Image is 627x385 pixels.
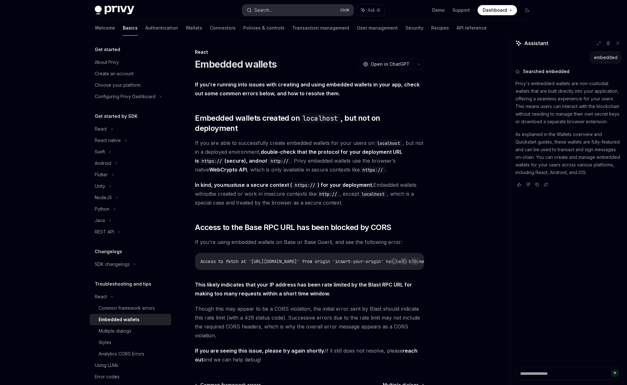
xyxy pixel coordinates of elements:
[452,7,470,13] a: Support
[95,260,130,268] div: SDK changelogs
[243,20,285,36] a: Policies & controls
[515,68,622,75] button: Searched embedded
[223,182,236,188] em: must
[195,81,420,97] strong: If you’re running into issues with creating and using embedded wallets in your app, check out som...
[242,4,354,16] button: Search...CtrlK
[611,369,619,377] button: Send message
[258,158,267,164] em: not
[195,238,424,247] span: If you’re using embedded wallets on Base or Base Goerli, and see the following error:
[357,4,385,16] button: Ask AI
[90,314,171,325] a: Embedded wallets
[90,68,171,79] a: Create an account
[195,182,373,188] strong: In kind, you use a secure context ( ) for your deployment.
[371,61,410,67] span: Open in ChatGPT
[515,131,622,176] p: As explained in the Wallets overview and Quickstart guides, these wallets are fully-featured and ...
[95,373,120,381] div: Error codes
[360,166,385,173] code: https://
[195,138,424,174] span: If you are able to successfully create embedded wallets for your users on , but not in a deployed...
[95,159,111,167] div: Android
[95,81,141,89] div: Choose your platform
[95,125,107,133] div: React
[90,371,171,382] a: Error codes
[90,337,171,348] a: Styles
[195,304,424,340] span: Though this may appear to be a CORS violation, the initial error sent by Blast should indicate th...
[95,205,109,213] div: Python
[95,20,115,36] a: Welcome
[203,191,210,197] em: not
[195,222,391,233] span: Access to the Base RPC URL has been blocked by CORS
[199,158,224,165] code: https://
[99,327,131,335] div: Multiple dialogs
[195,346,424,364] span: If it still does not resolve, please and we can help debug!
[210,20,236,36] a: Connectors
[95,93,155,100] div: Configuring Privy Dashboard
[410,257,419,265] button: Ask AI
[95,361,118,369] div: Using LLMs
[268,158,291,165] code: http://
[300,113,341,123] code: localhost
[432,7,445,13] a: Demo
[515,80,622,125] p: Privy's embedded wallets are non-custodial wallets that are built directly into your application,...
[390,257,398,265] button: Report incorrect code
[195,348,325,354] strong: If you are seeing this issue, please try again shortly.
[483,7,507,13] span: Dashboard
[95,182,105,190] div: Unity
[95,46,120,53] h5: Get started
[594,54,617,61] div: embedded
[99,350,144,358] div: Analytics CORS Errors
[359,59,413,70] button: Open in ChatGPT
[340,8,350,13] span: Ctrl K
[95,228,114,236] div: REST API
[292,20,349,36] a: Transaction management
[357,20,398,36] a: User management
[457,20,487,36] a: API reference
[123,20,138,36] a: Basics
[478,5,517,15] a: Dashboard
[317,191,340,198] code: http://
[524,39,548,47] span: Assistant
[405,20,424,36] a: Security
[523,68,569,75] span: Searched embedded
[90,360,171,371] a: Using LLMs
[209,166,247,173] a: WebCrypto API
[95,280,151,288] h5: Troubleshooting and tips
[359,191,387,198] code: localhost
[95,137,121,144] div: React native
[195,149,403,164] strong: double-check that the protocol for your deployment URL is (secure), and
[95,6,134,15] img: dark logo
[400,257,409,265] button: Copy the contents from the code block
[254,6,272,14] div: Search...
[368,7,380,13] span: Ask AI
[195,281,412,297] strong: This likely indicates that your IP address has been rate limited by the Blast RPC URL for making ...
[200,259,472,264] span: Access to fetch at '[URL][DOMAIN_NAME]' from origin 'insert-your-origin' has been blocked by CORS...
[95,58,119,66] div: About Privy
[95,194,112,201] div: NodeJS
[195,113,424,133] span: Embedded wallets created on , but not on deployment
[195,180,424,207] span: Embedded wallets will be created or work in insecure contexts like , except , which is a special ...
[95,217,105,224] div: Java
[95,293,107,301] div: React
[90,302,171,314] a: Common framework errors
[90,57,171,68] a: About Privy
[99,316,140,323] div: Embedded wallets
[90,79,171,91] a: Choose your platform
[292,182,318,189] code: https://
[145,20,178,36] a: Authentication
[431,20,449,36] a: Recipes
[95,148,105,156] div: Swift
[375,140,403,147] code: localhost
[90,348,171,360] a: Analytics CORS Errors
[522,5,532,15] button: Toggle dark mode
[186,20,202,36] a: Wallets
[195,49,424,55] div: React
[195,58,277,70] h1: Embedded wallets
[99,304,155,312] div: Common framework errors
[95,70,134,78] div: Create an account
[95,248,122,255] h5: Changelogs
[95,112,138,120] h5: Get started by SDK
[95,171,108,179] div: Flutter
[99,339,111,346] div: Styles
[90,325,171,337] a: Multiple dialogs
